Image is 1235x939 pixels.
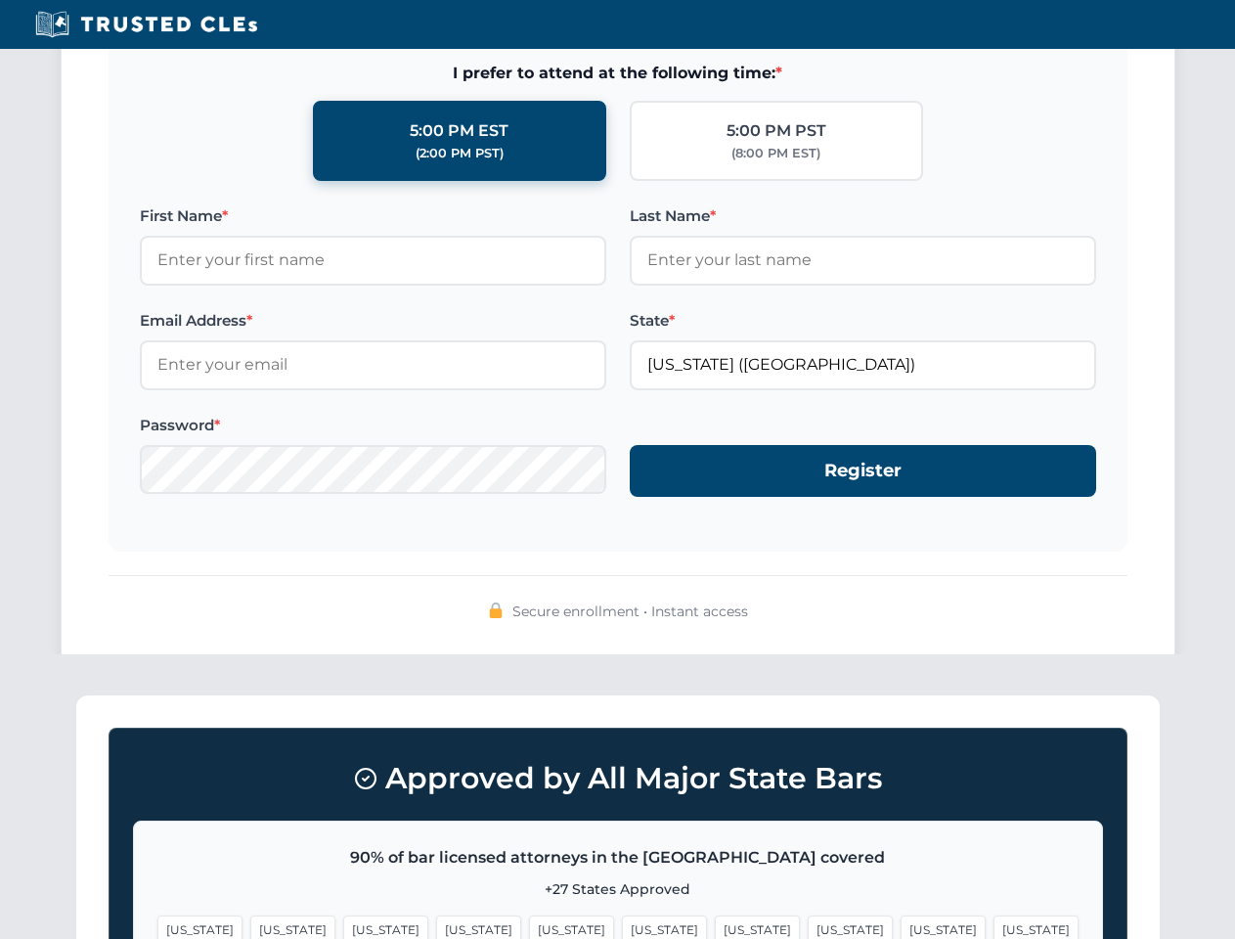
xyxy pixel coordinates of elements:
[140,414,606,437] label: Password
[630,309,1096,333] label: State
[410,118,508,144] div: 5:00 PM EST
[416,144,504,163] div: (2:00 PM PST)
[630,236,1096,285] input: Enter your last name
[157,845,1079,871] p: 90% of bar licensed attorneys in the [GEOGRAPHIC_DATA] covered
[140,236,606,285] input: Enter your first name
[157,878,1079,900] p: +27 States Approved
[512,601,748,622] span: Secure enrollment • Instant access
[630,445,1096,497] button: Register
[727,118,826,144] div: 5:00 PM PST
[140,204,606,228] label: First Name
[140,61,1096,86] span: I prefer to attend at the following time:
[133,752,1103,805] h3: Approved by All Major State Bars
[731,144,820,163] div: (8:00 PM EST)
[140,340,606,389] input: Enter your email
[630,340,1096,389] input: Florida (FL)
[140,309,606,333] label: Email Address
[488,603,504,618] img: 🔒
[29,10,263,39] img: Trusted CLEs
[630,204,1096,228] label: Last Name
